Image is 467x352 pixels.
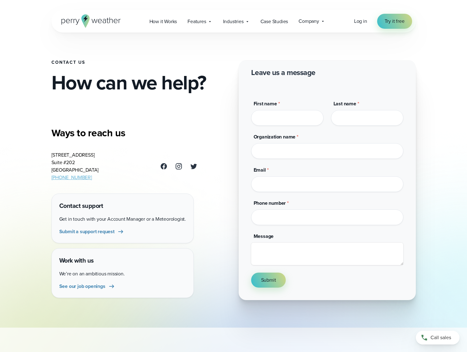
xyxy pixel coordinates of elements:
p: Get in touch with your Account Manager or a Meteorologist. [59,215,186,223]
h1: Contact Us [51,60,229,65]
span: Try it free [385,18,405,25]
span: See our job openings [59,283,105,290]
span: Industries [223,18,244,25]
span: Organization name [254,133,296,140]
span: Case Studies [260,18,288,25]
h4: Work with us [59,256,186,265]
span: First name [254,100,277,107]
address: [STREET_ADDRESS] Suite #202 [GEOGRAPHIC_DATA] [51,151,99,181]
p: We’re on an ambitious mission. [59,270,186,278]
span: How it Works [149,18,177,25]
span: Submit [261,276,276,284]
span: Last name [333,100,356,107]
a: Try it free [377,14,412,29]
a: Submit a support request [59,228,124,235]
a: Log in [354,18,367,25]
h3: Ways to reach us [51,127,197,139]
h2: Leave us a message [251,68,315,78]
span: Message [254,233,274,240]
span: Company [299,18,319,25]
span: Phone number [254,199,286,207]
span: Email [254,166,266,173]
button: Submit [251,273,286,288]
h2: How can we help? [51,73,229,93]
a: How it Works [144,15,182,28]
a: Call sales [416,331,460,344]
a: Case Studies [255,15,294,28]
a: [PHONE_NUMBER] [51,174,92,181]
h4: Contact support [59,201,186,210]
span: Submit a support request [59,228,114,235]
span: Features [187,18,206,25]
a: See our job openings [59,283,115,290]
span: Call sales [431,334,451,341]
